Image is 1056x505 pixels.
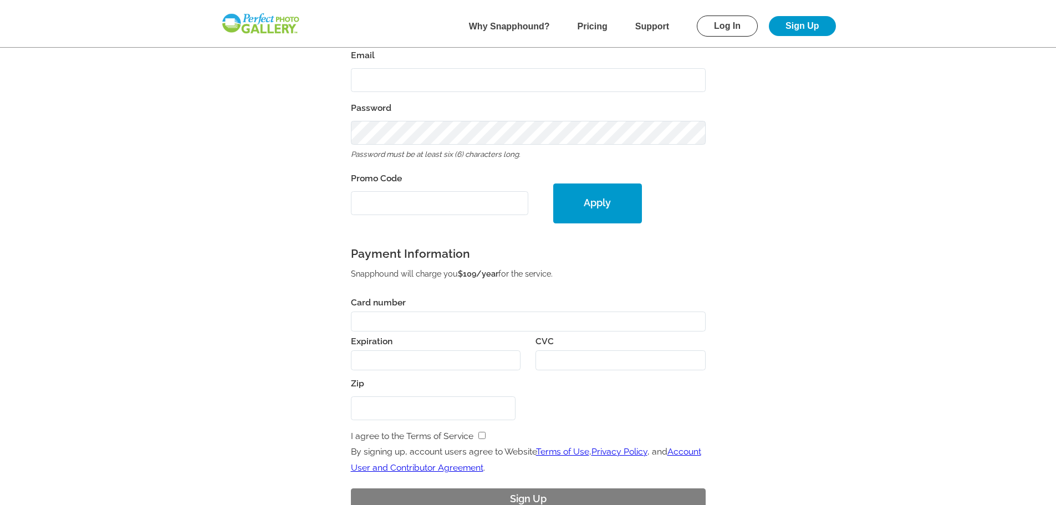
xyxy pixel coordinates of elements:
[351,48,706,63] label: Email
[351,446,701,472] a: Account User and Contributor Agreement
[697,16,758,37] a: Log In
[359,317,697,327] iframe: Secure card number input frame
[591,446,647,457] a: Privacy Policy
[351,243,706,264] h3: Payment Information
[578,22,608,31] a: Pricing
[351,171,528,186] label: Promo Code
[535,331,554,346] label: CVC
[536,446,589,457] a: Terms of Use
[351,269,553,278] small: Snapphound will charge you for the service.
[351,331,392,346] label: Expiration
[221,12,300,35] img: Snapphound Logo
[351,150,521,159] i: Password must be at least six (6) characters long.
[553,183,642,223] button: Apply
[544,356,698,365] iframe: Secure CVC input frame
[769,16,835,36] a: Sign Up
[351,292,406,308] label: Card number
[351,446,701,472] span: By signing up, account users agree to Website , , and .
[458,269,498,278] b: $109/year
[351,376,516,391] label: Zip
[351,431,473,441] label: I agree to the Terms of Service
[359,356,513,365] iframe: Secure expiration date input frame
[635,22,669,31] a: Support
[351,100,706,116] label: Password
[469,22,550,31] a: Why Snapphound?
